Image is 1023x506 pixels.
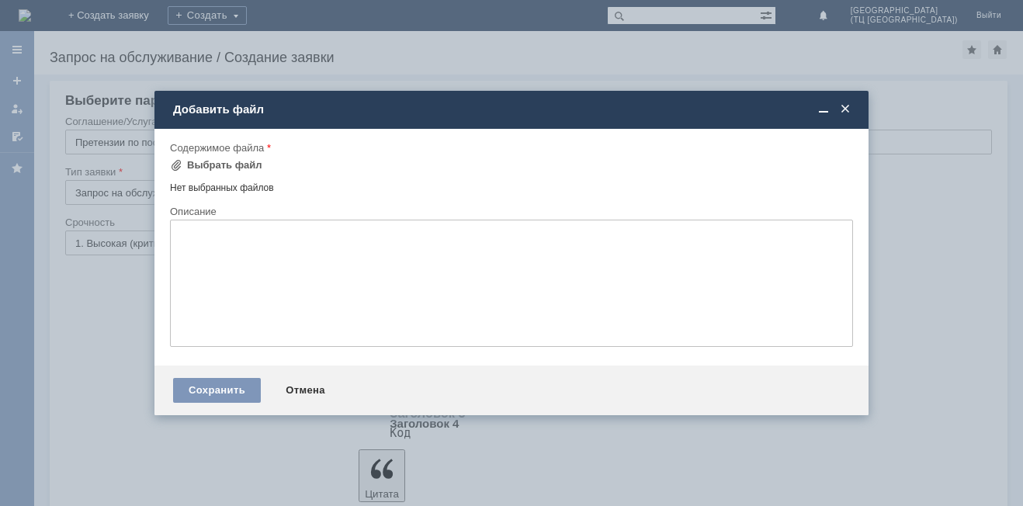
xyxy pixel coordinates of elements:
div: Добрый день! Прошу решить проблему с недовозом. [6,6,227,31]
div: Нет выбранных файлов [170,176,853,194]
div: Добавить файл [173,102,853,116]
span: Свернуть (Ctrl + M) [816,102,831,116]
div: Выбрать файл [187,159,262,172]
div: Описание [170,206,850,217]
span: Закрыть [837,102,853,116]
div: Содержимое файла [170,143,850,153]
